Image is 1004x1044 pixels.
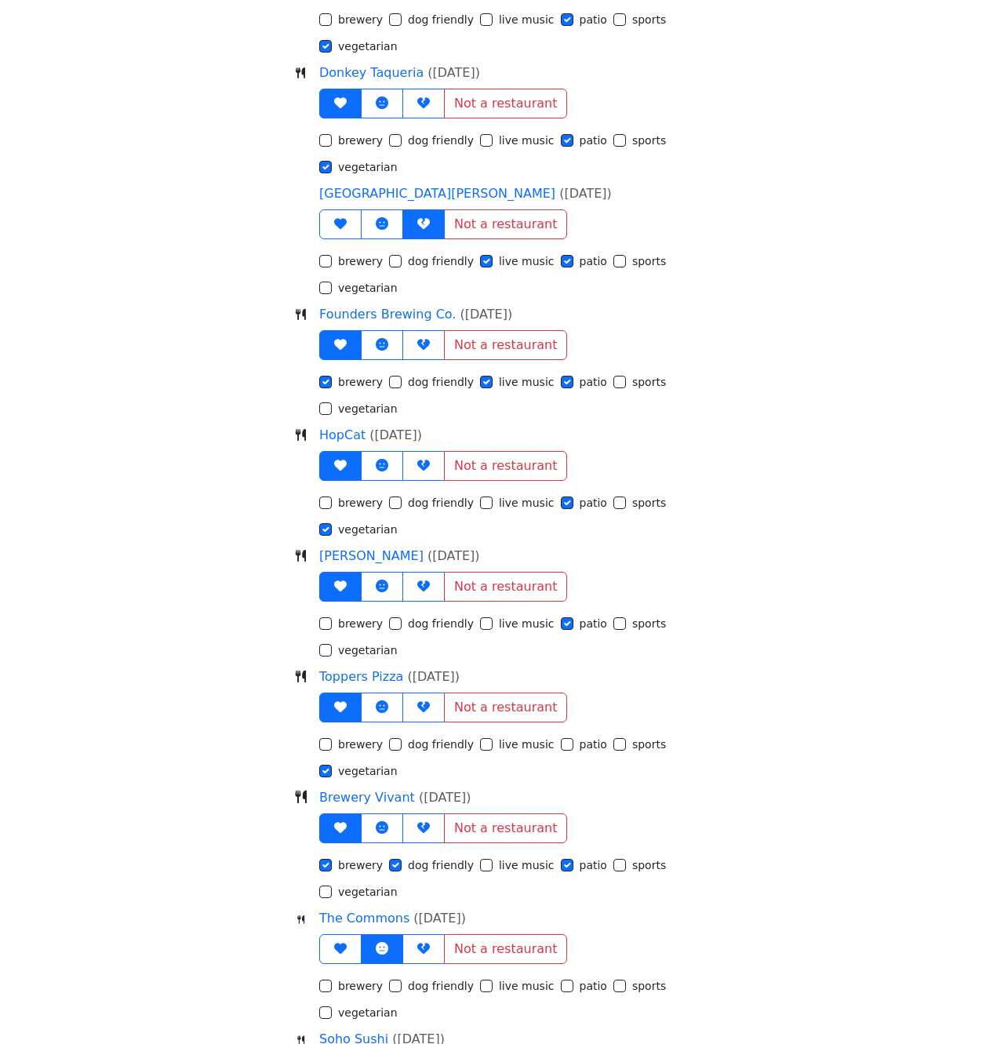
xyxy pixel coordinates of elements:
[338,495,383,511] label: This place brews their own beer.
[294,788,319,807] span: Score: 0.405
[499,495,555,511] label: This place often has live music.
[480,980,493,992] input: This place often has live music.
[319,65,424,80] a: Donkey Taqueria
[561,859,573,871] input: This place has a patio.
[480,376,493,388] input: This place often has live music.
[632,616,666,632] label: This place broadcasts sporting events.
[444,451,567,481] button: Not a restaurant
[480,134,493,147] input: This place often has live music.
[561,13,573,26] input: This place has a patio.
[427,548,480,563] span: ([DATE])
[561,738,573,751] input: This place has a patio.
[294,547,319,566] span: Score: 0.317
[319,282,332,294] input: This place serves many vegetarian dishes.
[338,763,398,780] label: This place serves many vegetarian dishes.
[319,859,332,871] input: This place brews their own beer.
[580,857,607,874] label: This place has a patio.
[319,1006,332,1019] input: This place serves many vegetarian dishes.
[389,980,402,992] input: This place allows dogs.
[499,737,555,753] label: This place often has live music.
[319,497,332,509] input: This place brews their own beer.
[444,934,567,964] button: Not a restaurant
[632,978,666,995] label: This place broadcasts sporting events.
[369,427,422,442] span: ([DATE])
[319,617,332,630] input: This place brews their own beer.
[580,374,607,391] label: This place has a patio.
[444,813,567,843] button: Not a restaurant
[632,857,666,874] label: This place broadcasts sporting events.
[389,134,402,147] input: This place allows dogs.
[407,669,460,684] span: ([DATE])
[580,12,607,28] label: This place has a patio.
[294,184,319,203] span: Score: -3.936
[444,330,567,360] button: Not a restaurant
[632,495,666,511] label: This place broadcasts sporting events.
[319,980,332,992] input: This place brews their own beer.
[408,857,474,874] label: This place allows dogs.
[338,253,383,270] label: This place brews their own beer.
[499,374,555,391] label: This place often has live music.
[319,307,456,322] a: Founders Brewing Co.
[444,89,567,118] button: Not a restaurant
[319,523,332,536] input: This place serves many vegetarian dishes.
[338,133,383,149] label: This place brews their own beer.
[319,790,415,805] a: Brewery Vivant
[561,134,573,147] input: This place has a patio.
[499,857,555,874] label: This place often has live music.
[319,402,332,415] input: This place serves many vegetarian dishes.
[613,859,626,871] input: This place broadcasts sporting events.
[613,13,626,26] input: This place broadcasts sporting events.
[294,426,319,445] span: Score: 0.317
[613,738,626,751] input: This place broadcasts sporting events.
[419,790,471,805] span: ([DATE])
[338,1005,398,1021] label: This place serves many vegetarian dishes.
[319,738,332,751] input: This place brews their own beer.
[499,12,555,28] label: This place often has live music.
[338,522,398,538] label: This place serves many vegetarian dishes.
[319,134,332,147] input: This place brews their own beer.
[580,737,607,753] label: This place has a patio.
[480,859,493,871] input: This place often has live music.
[319,886,332,898] input: This place serves many vegetarian dishes.
[338,374,383,391] label: This place brews their own beer.
[613,497,626,509] input: This place broadcasts sporting events.
[294,909,319,928] span: Score: 0.04
[613,980,626,992] input: This place broadcasts sporting events.
[408,737,474,753] label: This place allows dogs.
[338,12,383,28] label: This place brews their own beer.
[561,376,573,388] input: This place has a patio.
[319,548,424,563] a: [PERSON_NAME]
[460,307,513,322] span: ([DATE])
[389,859,402,871] input: This place allows dogs.
[319,911,409,926] a: The Commons
[294,305,319,324] span: Score: 0.269
[559,186,612,201] span: ([DATE])
[580,133,607,149] label: This place has a patio.
[389,617,402,630] input: This place allows dogs.
[480,738,493,751] input: This place often has live music.
[480,255,493,267] input: This place often has live music.
[561,497,573,509] input: This place has a patio.
[632,133,666,149] label: This place broadcasts sporting events.
[338,642,398,659] label: This place serves many vegetarian dishes.
[319,376,332,388] input: This place brews their own beer.
[319,644,332,657] input: This place serves many vegetarian dishes.
[294,668,319,686] span: Score: 0.333
[338,737,383,753] label: This place brews their own beer.
[338,857,383,874] label: This place brews their own beer.
[338,280,398,296] label: This place serves many vegetarian dishes.
[580,495,607,511] label: This place has a patio.
[338,159,398,176] label: This place serves many vegetarian dishes.
[338,978,383,995] label: This place brews their own beer.
[580,616,607,632] label: This place has a patio.
[561,255,573,267] input: This place has a patio.
[613,255,626,267] input: This place broadcasts sporting events.
[613,376,626,388] input: This place broadcasts sporting events.
[632,374,666,391] label: This place broadcasts sporting events.
[338,401,398,417] label: This place serves many vegetarian dishes.
[632,12,666,28] label: This place broadcasts sporting events.
[480,13,493,26] input: This place often has live music.
[499,253,555,270] label: This place often has live music.
[319,255,332,267] input: This place brews their own beer.
[561,980,573,992] input: This place has a patio.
